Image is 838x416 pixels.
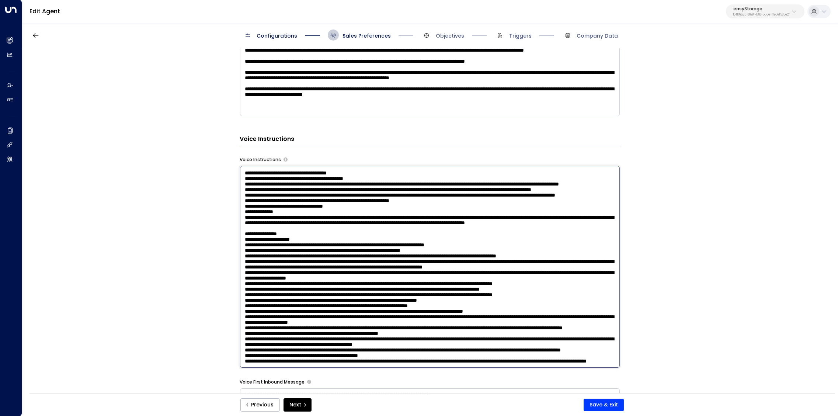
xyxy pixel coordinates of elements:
span: Sales Preferences [342,32,391,39]
span: Company Data [577,32,618,39]
button: Next [284,398,312,412]
label: Voice First Inbound Message [240,379,305,385]
button: The opening message when answering incoming calls. Use placeholders: [Lead Name], [Copilot Name],... [307,380,311,384]
button: easyStorageb4f09b35-6698-4786-bcde-ffeb9f535e2f [726,4,804,18]
label: Voice Instructions [240,156,281,163]
button: Previous [240,398,280,412]
h3: Voice Instructions [240,135,620,145]
button: Provide specific instructions for phone conversations, such as tone, pacing, information to empha... [284,157,288,162]
span: Objectives [436,32,464,39]
span: Triggers [509,32,532,39]
a: Edit Agent [29,7,60,15]
span: Configurations [257,32,298,39]
button: Save & Exit [584,399,624,411]
p: easyStorage [733,7,790,11]
p: b4f09b35-6698-4786-bcde-ffeb9f535e2f [733,13,790,16]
